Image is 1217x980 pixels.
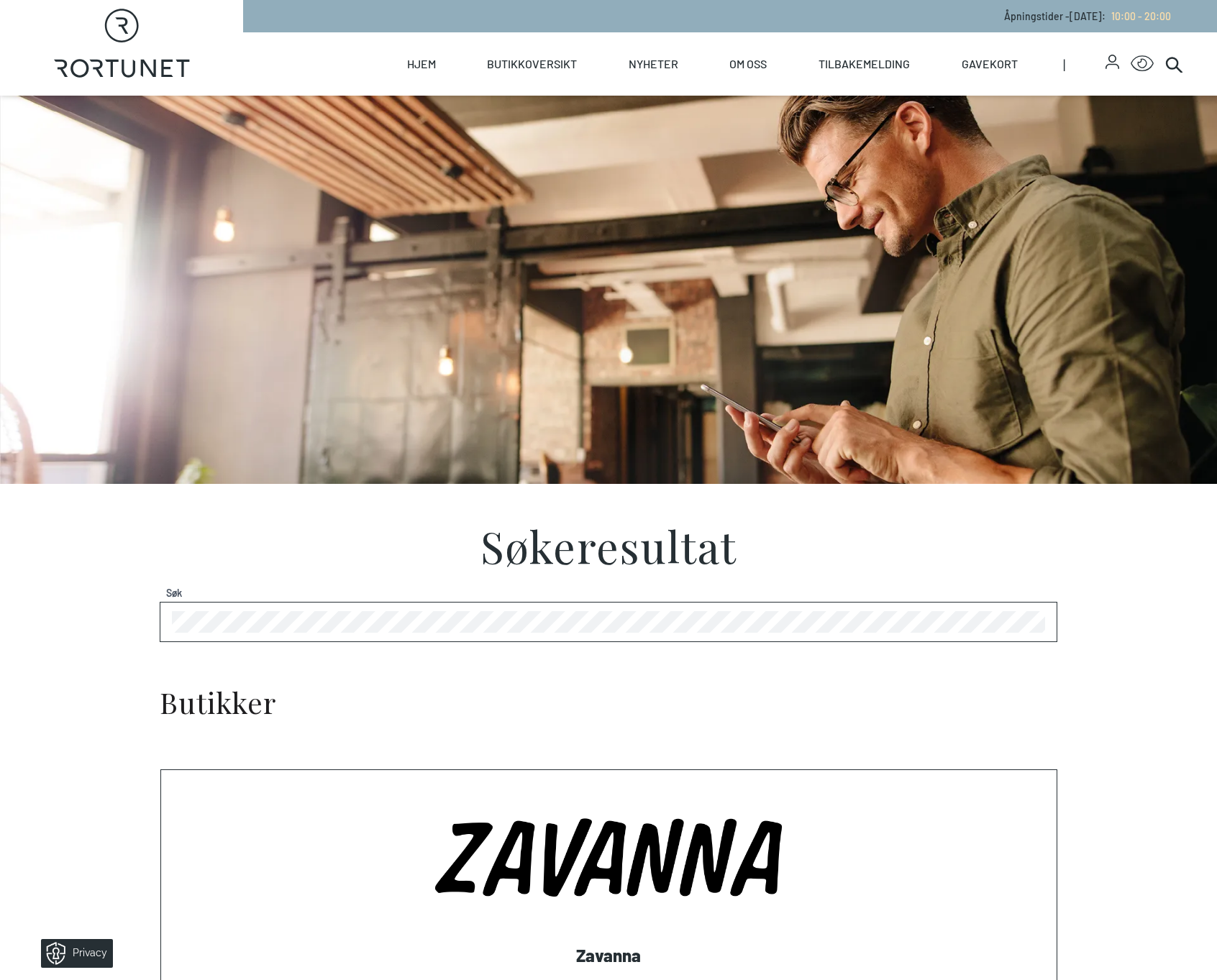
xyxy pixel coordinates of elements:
a: 10:00 - 20:00 [1106,10,1171,22]
a: Butikkoversikt [487,32,577,96]
iframe: Manage Preferences [14,934,132,973]
a: Gavekort [962,32,1018,96]
a: Hjem [407,32,436,96]
button: Open Accessibility Menu [1131,52,1154,75]
a: Tilbakemelding [819,32,910,96]
span: 10:00 - 20:00 [1111,10,1171,22]
h1: Søkeresultat [160,524,1057,579]
a: Om oss [729,32,767,96]
h2: Butikker [160,688,1057,740]
a: Nyheter [629,32,678,96]
p: Åpningstider - [DATE] : [1004,9,1171,24]
span: | [1063,32,1106,96]
label: Søk [160,585,188,600]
